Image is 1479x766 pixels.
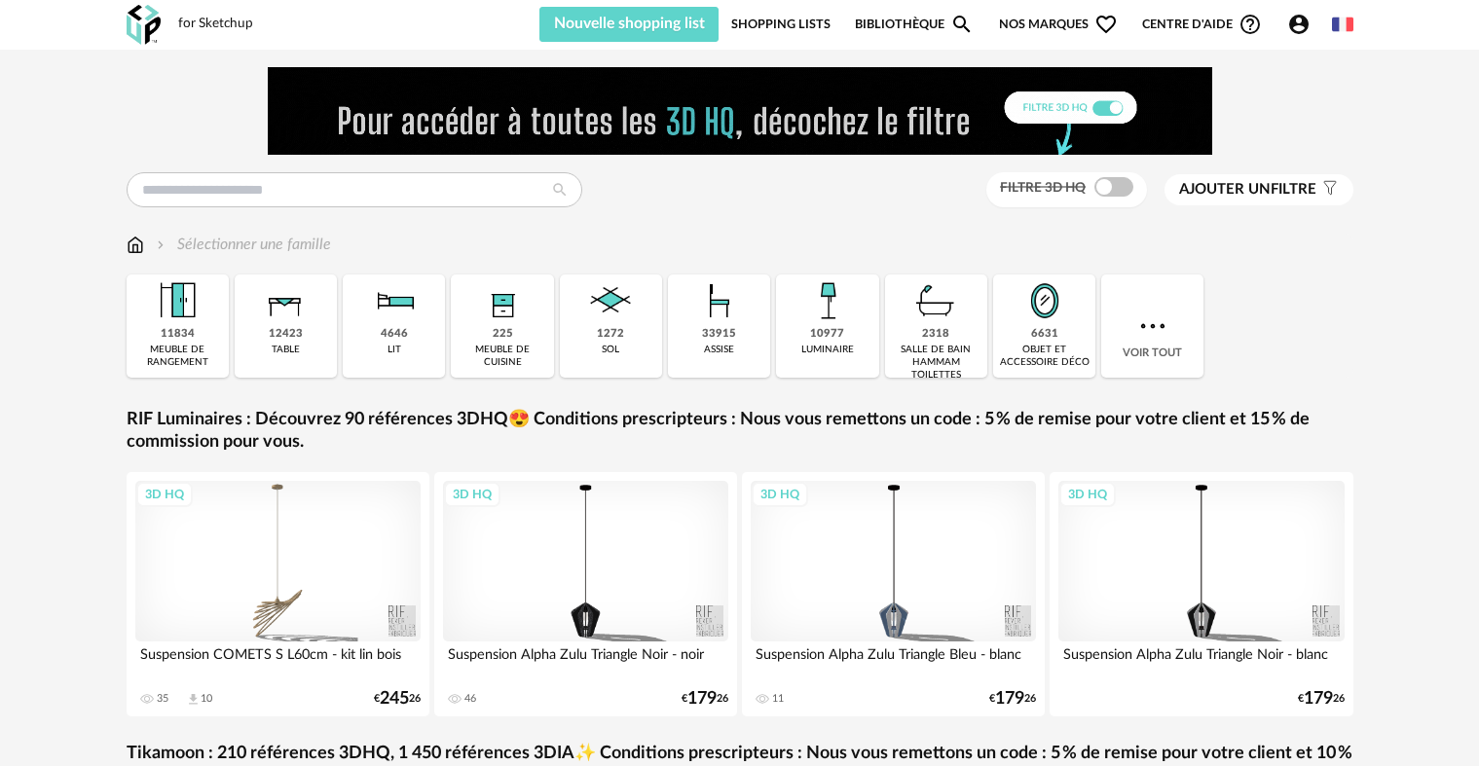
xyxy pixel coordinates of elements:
[597,327,624,342] div: 1272
[380,692,409,706] span: 245
[891,344,981,382] div: salle de bain hammam toilettes
[1179,180,1316,200] span: filtre
[127,472,430,716] a: 3D HQ Suspension COMETS S L60cm - kit lin bois 35 Download icon 10 €24526
[201,692,212,706] div: 10
[704,344,734,356] div: assise
[153,234,331,256] div: Sélectionner une famille
[434,472,738,716] a: 3D HQ Suspension Alpha Zulu Triangle Noir - noir 46 €17926
[1000,181,1086,195] span: Filtre 3D HQ
[687,692,717,706] span: 179
[127,5,161,45] img: OXP
[742,472,1046,716] a: 3D HQ Suspension Alpha Zulu Triangle Bleu - blanc 11 €17926
[136,482,193,507] div: 3D HQ
[374,692,421,706] div: € 26
[751,641,1037,680] div: Suspension Alpha Zulu Triangle Bleu - blanc
[272,344,300,356] div: table
[989,692,1036,706] div: € 26
[1287,13,1319,36] span: Account Circle icon
[1094,13,1118,36] span: Heart Outline icon
[127,409,1353,455] a: RIF Luminaires : Découvrez 90 références 3DHQ😍 Conditions prescripteurs : Nous vous remettons un ...
[1332,14,1353,35] img: fr
[682,692,728,706] div: € 26
[161,327,195,342] div: 11834
[368,274,421,327] img: Literie.png
[539,7,720,42] button: Nouvelle shopping list
[1018,274,1071,327] img: Miroir.png
[443,641,729,680] div: Suspension Alpha Zulu Triangle Noir - noir
[157,692,168,706] div: 35
[1135,309,1170,344] img: more.7b13dc1.svg
[772,692,784,706] div: 11
[388,344,401,356] div: lit
[1239,13,1262,36] span: Help Circle Outline icon
[1050,472,1353,716] a: 3D HQ Suspension Alpha Zulu Triangle Noir - blanc €17926
[1059,482,1116,507] div: 3D HQ
[493,327,513,342] div: 225
[702,327,736,342] div: 33915
[922,327,949,342] div: 2318
[476,274,529,327] img: Rangement.png
[602,344,619,356] div: sol
[801,344,854,356] div: luminaire
[269,327,303,342] div: 12423
[457,344,547,369] div: meuble de cuisine
[554,16,705,31] span: Nouvelle shopping list
[464,692,476,706] div: 46
[999,7,1118,42] span: Nos marques
[1179,182,1271,197] span: Ajouter un
[855,7,974,42] a: BibliothèqueMagnify icon
[186,692,201,707] span: Download icon
[1142,13,1262,36] span: Centre d'aideHelp Circle Outline icon
[1058,641,1345,680] div: Suspension Alpha Zulu Triangle Noir - blanc
[1165,174,1353,205] button: Ajouter unfiltre Filter icon
[259,274,312,327] img: Table.png
[995,692,1024,706] span: 179
[731,7,831,42] a: Shopping Lists
[153,234,168,256] img: svg+xml;base64,PHN2ZyB3aWR0aD0iMTYiIGhlaWdodD0iMTYiIHZpZXdCb3g9IjAgMCAxNiAxNiIgZmlsbD0ibm9uZSIgeG...
[1298,692,1345,706] div: € 26
[909,274,962,327] img: Salle%20de%20bain.png
[127,234,144,256] img: svg+xml;base64,PHN2ZyB3aWR0aD0iMTYiIGhlaWdodD0iMTciIHZpZXdCb3g9IjAgMCAxNiAxNyIgZmlsbD0ibm9uZSIgeG...
[151,274,203,327] img: Meuble%20de%20rangement.png
[1287,13,1311,36] span: Account Circle icon
[810,327,844,342] div: 10977
[1316,180,1339,200] span: Filter icon
[693,274,746,327] img: Assise.png
[752,482,808,507] div: 3D HQ
[1304,692,1333,706] span: 179
[584,274,637,327] img: Sol.png
[999,344,1090,369] div: objet et accessoire déco
[950,13,974,36] span: Magnify icon
[135,641,422,680] div: Suspension COMETS S L60cm - kit lin bois
[444,482,500,507] div: 3D HQ
[268,67,1212,155] img: FILTRE%20HQ%20NEW_V1%20(4).gif
[1031,327,1058,342] div: 6631
[801,274,854,327] img: Luminaire.png
[1101,274,1203,378] div: Voir tout
[178,16,253,33] div: for Sketchup
[381,327,408,342] div: 4646
[132,344,223,369] div: meuble de rangement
